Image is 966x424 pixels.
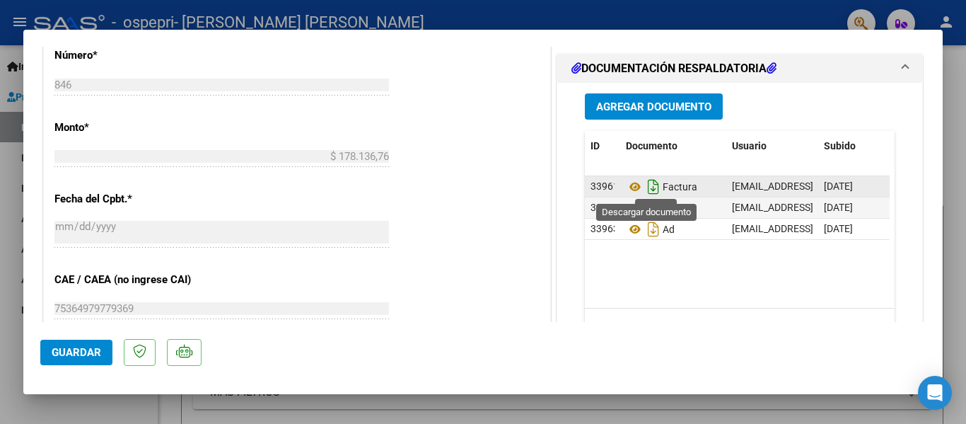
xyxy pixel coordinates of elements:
[590,181,619,192] span: 33961
[824,202,853,213] span: [DATE]
[596,101,711,113] span: Agregar Documento
[585,309,895,344] div: 3 total
[557,83,922,377] div: DOCUMENTACIÓN RESPALDATORIA
[726,131,818,161] datatable-header-cell: Usuario
[590,140,600,151] span: ID
[571,60,776,77] h1: DOCUMENTACIÓN RESPALDATORIA
[918,376,952,410] div: Open Intercom Messenger
[626,202,694,214] span: Planilla
[585,131,620,161] datatable-header-cell: ID
[824,140,856,151] span: Subido
[590,202,619,213] span: 33962
[54,120,200,136] p: Monto
[40,340,112,365] button: Guardar
[644,218,663,241] i: Descargar documento
[52,346,101,359] span: Guardar
[626,181,697,193] span: Factura
[824,223,853,234] span: [DATE]
[644,176,663,198] i: Descargar documento
[54,272,200,288] p: CAE / CAEA (no ingrese CAI)
[626,224,675,235] span: Ad
[644,197,663,219] i: Descargar documento
[818,131,889,161] datatable-header-cell: Subido
[626,140,677,151] span: Documento
[557,55,922,83] mat-expansion-panel-header: DOCUMENTACIÓN RESPALDATORIA
[620,131,726,161] datatable-header-cell: Documento
[54,191,200,207] p: Fecha del Cpbt.
[824,181,853,192] span: [DATE]
[889,131,960,161] datatable-header-cell: Acción
[590,223,619,234] span: 33963
[732,140,767,151] span: Usuario
[585,93,723,120] button: Agregar Documento
[54,47,200,64] p: Número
